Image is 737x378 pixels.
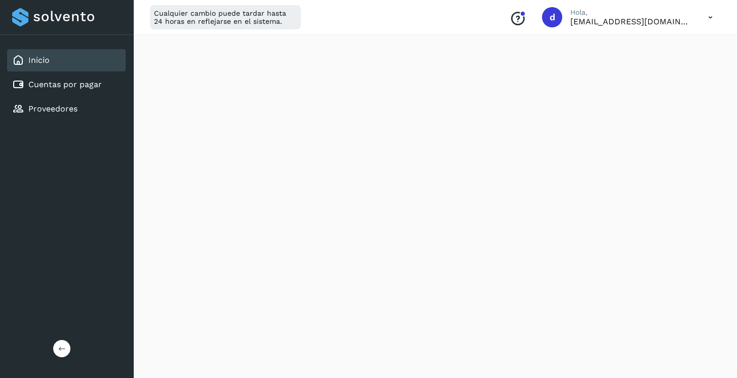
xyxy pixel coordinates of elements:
[150,5,301,29] div: Cualquier cambio puede tardar hasta 24 horas en reflejarse en el sistema.
[570,8,692,17] p: Hola,
[570,17,692,26] p: diego@cubbo.com
[28,104,77,114] a: Proveedores
[28,55,50,65] a: Inicio
[7,98,126,120] div: Proveedores
[28,80,102,89] a: Cuentas por pagar
[7,49,126,71] div: Inicio
[7,73,126,96] div: Cuentas por pagar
